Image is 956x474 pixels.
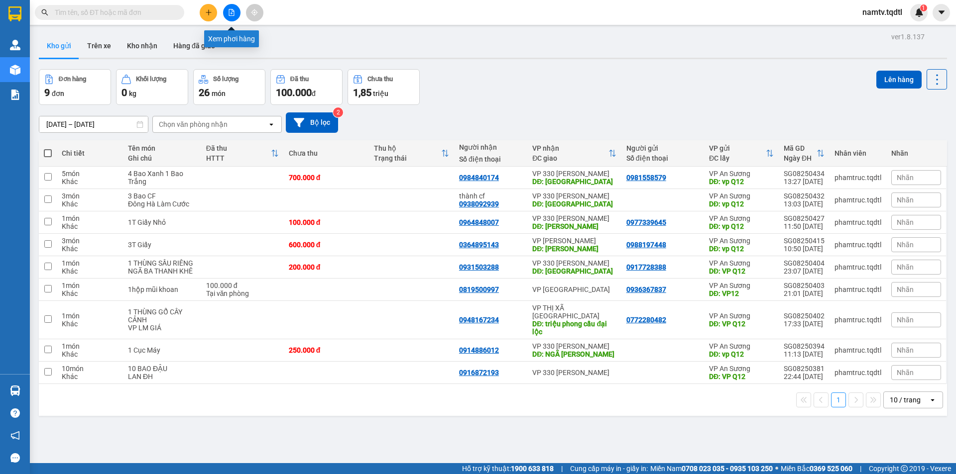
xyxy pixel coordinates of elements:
div: 1 món [62,342,118,350]
span: Nhãn [897,369,914,377]
div: Ngày ĐH [784,154,817,162]
div: 10 BAO ĐẬU [128,365,196,373]
div: SG08250432 [784,192,825,200]
div: VP An Sương [709,214,774,222]
sup: 2 [333,107,343,117]
div: 1 món [62,259,118,267]
div: VP 330 [PERSON_NAME] [532,214,616,222]
div: DĐ: Hồ Xá [532,222,616,230]
div: 1 THÙNG SẦU RIÊNG [128,259,196,267]
div: VP [GEOGRAPHIC_DATA] [532,285,616,293]
img: solution-icon [10,90,20,100]
div: SG08250404 [784,259,825,267]
div: VP 330 [PERSON_NAME] [532,342,616,350]
div: 3 món [62,237,118,245]
div: VP 330 [PERSON_NAME] [532,259,616,267]
span: 26 [199,87,210,98]
span: aim [251,9,258,16]
button: Đã thu100.000đ [270,69,343,105]
div: 0964848007 [459,218,499,226]
div: DĐ: triệu phong cầu đại lộc [532,320,616,336]
img: warehouse-icon [10,65,20,75]
div: 0988197448 [626,241,666,249]
div: 1hộp mũi khoan [128,285,196,293]
span: 1 [922,4,925,11]
span: Nhãn [897,218,914,226]
div: 1 món [62,312,118,320]
div: VP THỊ XÃ [GEOGRAPHIC_DATA] [532,304,616,320]
span: 100.000 [276,87,312,98]
span: caret-down [937,8,946,17]
button: Trên xe [79,34,119,58]
div: SG08250394 [784,342,825,350]
svg: open [267,120,275,128]
div: Đơn hàng [59,76,86,83]
div: thành cf [459,192,522,200]
button: Đơn hàng9đơn [39,69,111,105]
div: VP An Sương [709,170,774,178]
span: triệu [373,90,388,97]
div: 11:50 [DATE] [784,222,825,230]
div: VP gửi [709,144,766,152]
div: VP An Sương [709,192,774,200]
span: ⚪️ [775,467,778,471]
div: 5 món [62,170,118,178]
th: Toggle SortBy [201,140,284,167]
div: DĐ: Lao Bảo [532,245,616,253]
div: 1T Giấy Nhỏ [128,218,196,226]
div: 3 món [62,192,118,200]
button: Khối lượng0kg [116,69,188,105]
div: DĐ: Đông Hà [532,200,616,208]
div: 10:50 [DATE] [784,245,825,253]
div: DĐ: vp Q12 [709,178,774,186]
div: phamtruc.tqdtl [835,346,881,354]
div: Đã thu [206,144,271,152]
span: 1,85 [353,87,371,98]
div: Đông Hà Làm Cước [128,200,196,208]
div: ĐC lấy [709,154,766,162]
div: Tại văn phòng [206,289,279,297]
div: Nhãn [891,149,941,157]
div: 4 Bao Xanh 1 Bao Trắng [128,170,196,186]
div: Khác [62,200,118,208]
span: Miền Nam [650,463,773,474]
div: 700.000 đ [289,174,364,182]
div: DĐ: VP Q12 [709,320,774,328]
div: 0917728388 [626,263,666,271]
div: 100.000 đ [289,218,364,226]
svg: open [929,396,937,404]
div: 100.000 đ [206,282,279,289]
img: icon-new-feature [915,8,924,17]
div: Khác [62,320,118,328]
div: phamtruc.tqdtl [835,241,881,249]
div: HTTT [206,154,271,162]
div: Tên món [128,144,196,152]
span: 9 [44,87,50,98]
div: 200.000 đ [289,263,364,271]
div: 17:33 [DATE] [784,320,825,328]
span: Nhãn [897,241,914,249]
div: phamtruc.tqdtl [835,285,881,293]
div: VP An Sương [709,312,774,320]
span: Hỗ trợ kỹ thuật: [462,463,554,474]
div: 0948167234 [459,316,499,324]
div: phamtruc.tqdtl [835,174,881,182]
div: VP LM GIÁ [128,324,196,332]
img: warehouse-icon [10,40,20,50]
sup: 1 [920,4,927,11]
div: VP 330 [PERSON_NAME] [532,192,616,200]
div: Đã thu [290,76,309,83]
span: question-circle [10,408,20,418]
div: Trạng thái [374,154,441,162]
div: phamtruc.tqdtl [835,369,881,377]
div: DĐ: vp Q12 [709,222,774,230]
th: Toggle SortBy [527,140,621,167]
div: DĐ: NGÃ BA CÁT SƠN C TÙNG [532,350,616,358]
strong: 1900 633 818 [511,465,554,473]
button: 1 [831,392,846,407]
div: VP An Sương [709,259,774,267]
div: 13:03 [DATE] [784,200,825,208]
div: DĐ: VP Q12 [709,373,774,380]
button: Lên hàng [876,71,922,89]
div: Số lượng [213,76,239,83]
